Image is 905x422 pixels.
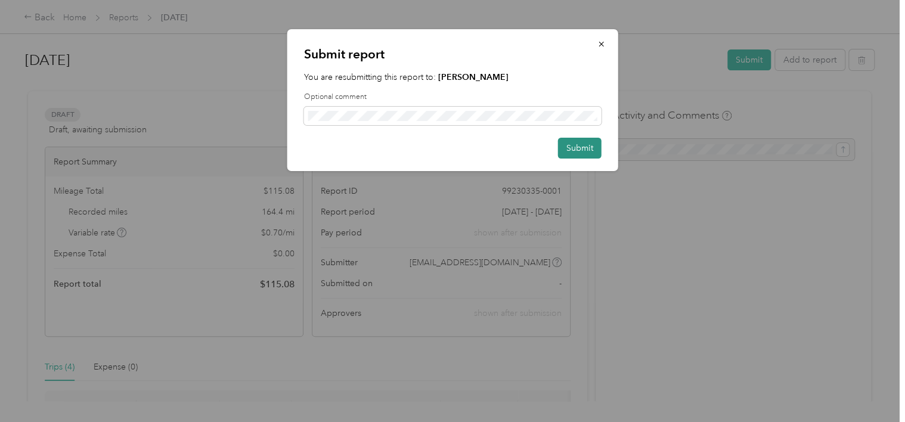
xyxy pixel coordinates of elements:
[558,138,602,159] button: Submit
[304,92,602,103] label: Optional comment
[304,46,602,63] p: Submit report
[838,355,905,422] iframe: Everlance-gr Chat Button Frame
[438,72,509,82] strong: [PERSON_NAME]
[304,71,602,83] p: You are resubmitting this report to:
